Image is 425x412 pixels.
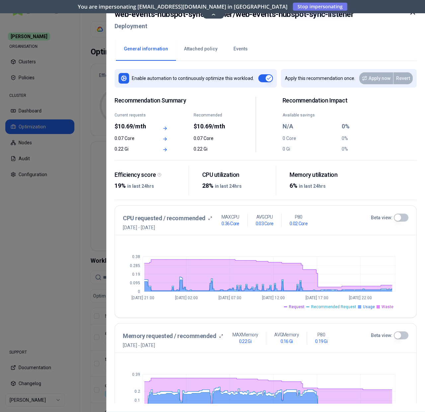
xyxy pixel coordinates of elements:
[221,220,239,227] h1: 0.36 Core
[363,304,375,309] span: Usage
[283,135,338,142] div: 0 Core
[115,135,150,142] div: 0.07 Core
[194,135,229,142] div: 0.07 Core
[311,304,356,309] span: Recommended Request
[115,20,354,32] h2: Deployment
[290,181,358,190] div: 6%
[123,331,216,341] h3: Memory requested / recommended
[202,181,271,190] div: 28%
[115,97,229,104] span: Recommendation Summary
[256,220,274,227] h1: 0.03 Core
[295,214,302,220] p: P80
[134,389,140,394] tspan: 0.2
[382,304,393,309] span: Waste
[202,171,271,179] div: CPU utilization
[225,37,256,61] button: Events
[175,296,198,300] tspan: [DATE] 02:00
[239,338,251,345] h1: 0.22 Gi
[138,289,140,294] tspan: 0
[115,146,150,152] div: 0.22 Gi
[176,37,225,61] button: Attached policy
[305,296,328,300] tspan: [DATE] 17:00
[262,296,285,300] tspan: [DATE] 12:00
[194,146,229,152] div: 0.22 Gi
[232,331,258,338] p: MAX Memory
[116,37,176,61] button: General information
[299,183,326,189] span: in last 24hrs
[215,183,242,189] span: in last 24hrs
[194,122,229,131] div: $10.69/mth
[315,338,327,345] h1: 0.19 Gi
[131,296,154,300] tspan: [DATE] 21:00
[289,304,304,309] span: Request
[285,75,355,82] p: Apply this recommendation once.
[218,296,241,300] tspan: [DATE] 07:00
[127,183,154,189] span: in last 24hrs
[283,146,338,152] div: 0 Gi
[256,214,273,220] p: AVG CPU
[283,112,338,118] div: Available savings
[132,372,140,377] tspan: 0.39
[349,296,372,300] tspan: [DATE] 22:00
[290,220,307,227] h1: 0.02 Core
[132,75,254,82] p: Enable automation to continuously optimize this workload.
[221,214,239,220] p: MAX CPU
[123,224,212,231] span: [DATE] - [DATE]
[317,331,325,338] p: P80
[283,122,338,131] div: N/A
[371,214,392,221] label: Beta view:
[290,171,358,179] div: Memory utilization
[115,112,150,118] div: Current requests
[281,338,293,345] h1: 0.16 Gi
[342,122,397,131] div: 0%
[115,171,183,179] div: Efficiency score
[342,135,397,142] div: 0%
[132,254,140,259] tspan: 0.38
[115,181,183,190] div: 19%
[115,122,150,131] div: $10.69/mth
[123,342,223,349] span: [DATE] - [DATE]
[194,112,229,118] div: Recommended
[274,331,299,338] p: AVG Memory
[283,97,397,104] h2: Recommendation Impact
[123,214,206,223] h3: CPU requested / recommended
[132,272,140,277] tspan: 0.19
[371,332,392,339] label: Beta view:
[130,263,140,268] tspan: 0.285
[342,146,397,152] div: 0%
[115,8,354,20] h2: web-events-hubspot-sync-listener / web-events-hubspot-sync-listener
[134,398,140,403] tspan: 0.1
[130,281,140,285] tspan: 0.095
